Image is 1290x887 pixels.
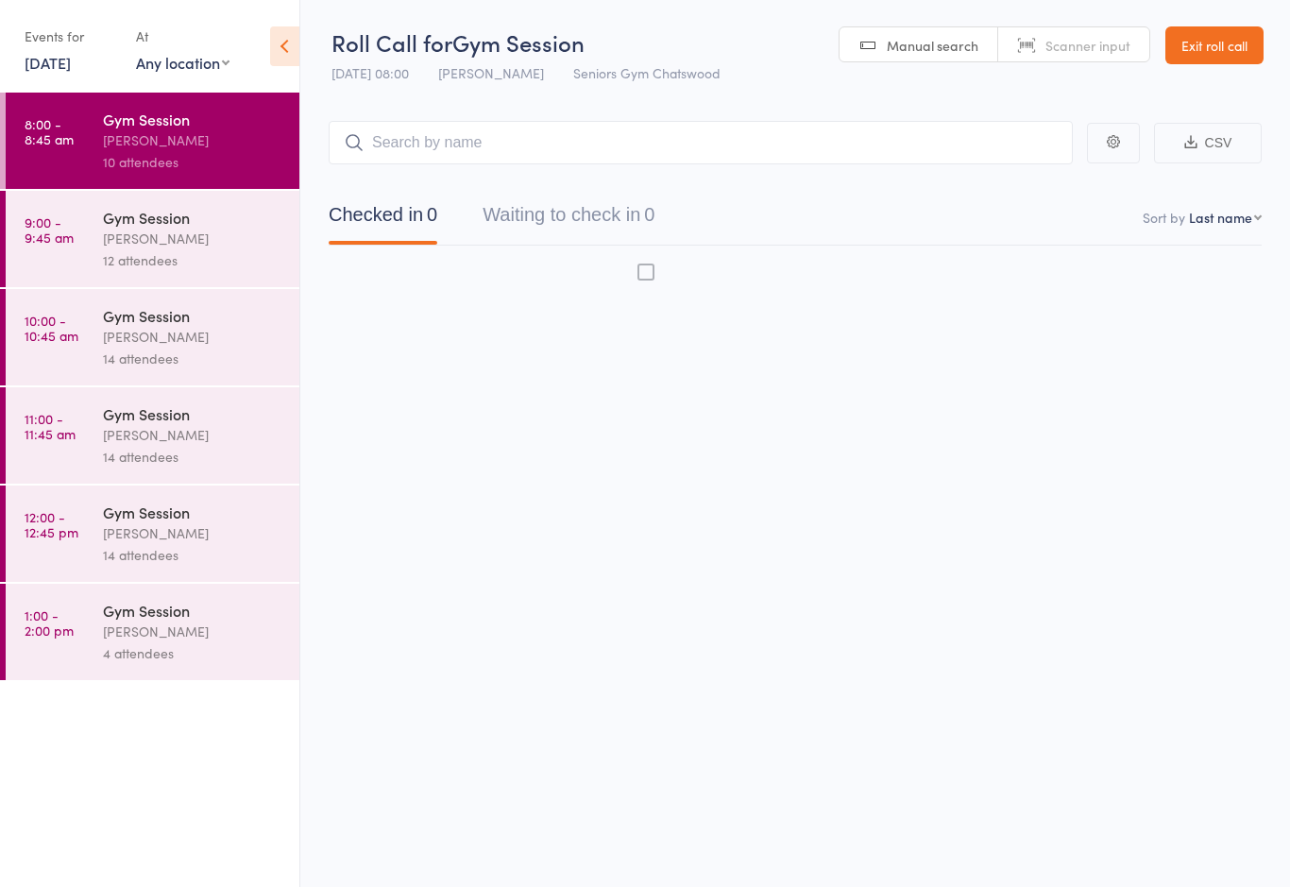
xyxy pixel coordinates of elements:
[103,348,283,369] div: 14 attendees
[331,26,452,58] span: Roll Call for
[329,121,1073,164] input: Search by name
[103,642,283,664] div: 4 attendees
[25,607,74,638] time: 1:00 - 2:00 pm
[103,446,283,468] div: 14 attendees
[103,600,283,621] div: Gym Session
[25,411,76,441] time: 11:00 - 11:45 am
[136,21,229,52] div: At
[887,36,978,55] span: Manual search
[6,93,299,189] a: 8:00 -8:45 amGym Session[PERSON_NAME]10 attendees
[25,116,74,146] time: 8:00 - 8:45 am
[103,207,283,228] div: Gym Session
[103,403,283,424] div: Gym Session
[6,486,299,582] a: 12:00 -12:45 pmGym Session[PERSON_NAME]14 attendees
[25,509,78,539] time: 12:00 - 12:45 pm
[25,214,74,245] time: 9:00 - 9:45 am
[438,63,544,82] span: [PERSON_NAME]
[452,26,585,58] span: Gym Session
[136,52,229,73] div: Any location
[483,195,654,245] button: Waiting to check in0
[1143,208,1185,227] label: Sort by
[1189,208,1252,227] div: Last name
[103,502,283,522] div: Gym Session
[6,289,299,385] a: 10:00 -10:45 amGym Session[PERSON_NAME]14 attendees
[644,204,654,225] div: 0
[103,544,283,566] div: 14 attendees
[1045,36,1130,55] span: Scanner input
[25,21,117,52] div: Events for
[6,191,299,287] a: 9:00 -9:45 amGym Session[PERSON_NAME]12 attendees
[331,63,409,82] span: [DATE] 08:00
[1165,26,1264,64] a: Exit roll call
[103,621,283,642] div: [PERSON_NAME]
[103,228,283,249] div: [PERSON_NAME]
[6,584,299,680] a: 1:00 -2:00 pmGym Session[PERSON_NAME]4 attendees
[1154,123,1262,163] button: CSV
[103,305,283,326] div: Gym Session
[103,151,283,173] div: 10 attendees
[25,313,78,343] time: 10:00 - 10:45 am
[103,249,283,271] div: 12 attendees
[103,326,283,348] div: [PERSON_NAME]
[25,52,71,73] a: [DATE]
[103,129,283,151] div: [PERSON_NAME]
[573,63,721,82] span: Seniors Gym Chatswood
[103,522,283,544] div: [PERSON_NAME]
[427,204,437,225] div: 0
[329,195,437,245] button: Checked in0
[103,109,283,129] div: Gym Session
[103,424,283,446] div: [PERSON_NAME]
[6,387,299,484] a: 11:00 -11:45 amGym Session[PERSON_NAME]14 attendees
